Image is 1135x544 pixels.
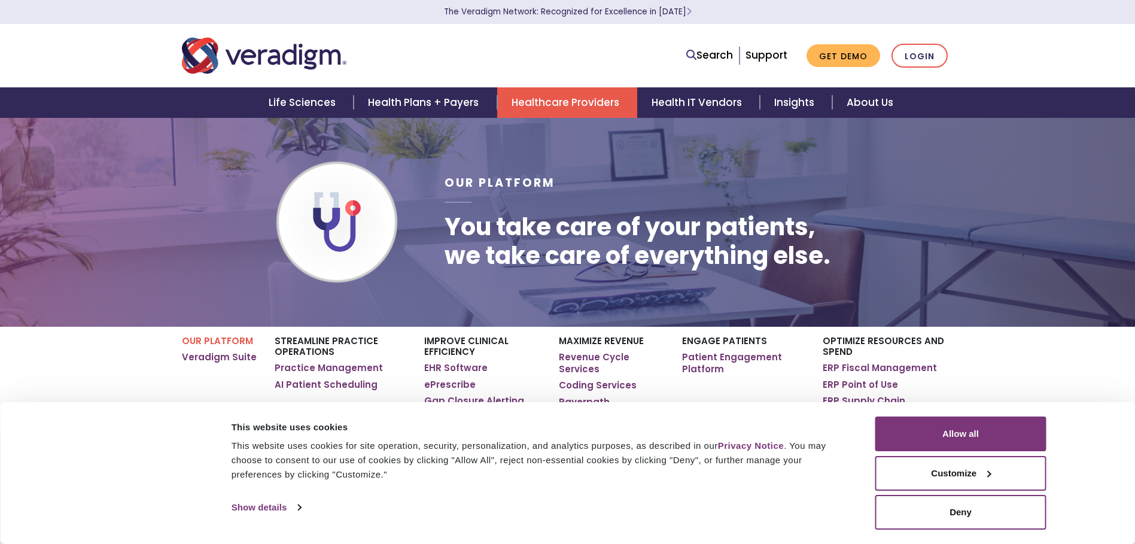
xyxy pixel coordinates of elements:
a: Login [891,44,948,68]
a: ePrescribe [424,379,476,391]
a: ERP Point of Use [823,379,898,391]
span: Our Platform [445,175,555,191]
a: Payerpath Clearinghouse [559,396,664,420]
a: Support [745,48,787,62]
img: Veradigm logo [182,36,346,75]
a: Veradigm Suite [182,351,257,363]
a: Show details [232,499,301,516]
a: Health Plans + Payers [354,87,497,118]
button: Allow all [875,417,1046,451]
a: ERP Supply Chain [823,395,905,407]
button: Deny [875,495,1046,530]
a: Revenue Cycle Services [559,351,664,375]
a: ERP Fiscal Management [823,362,937,374]
button: Customize [875,456,1046,491]
a: Insights [760,87,832,118]
h1: You take care of your patients, we take care of everything else. [445,212,830,270]
a: The Veradigm Network: Recognized for Excellence in [DATE]Learn More [444,6,692,17]
a: Healthcare Providers [497,87,637,118]
a: Health IT Vendors [637,87,760,118]
span: Learn More [686,6,692,17]
a: Gap Closure Alerting [424,395,524,407]
a: Patient Engagement Platform [682,351,805,375]
a: Life Sciences [254,87,354,118]
a: Practice Management [275,362,383,374]
a: AI Patient Scheduling [275,379,378,391]
a: EHR Software [424,362,488,374]
div: This website uses cookies [232,420,848,434]
div: This website uses cookies for site operation, security, personalization, and analytics purposes, ... [232,439,848,482]
a: Privacy Notice [718,440,784,451]
a: Coding Services [559,379,637,391]
a: Search [686,47,733,63]
a: About Us [832,87,908,118]
a: Get Demo [807,44,880,68]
